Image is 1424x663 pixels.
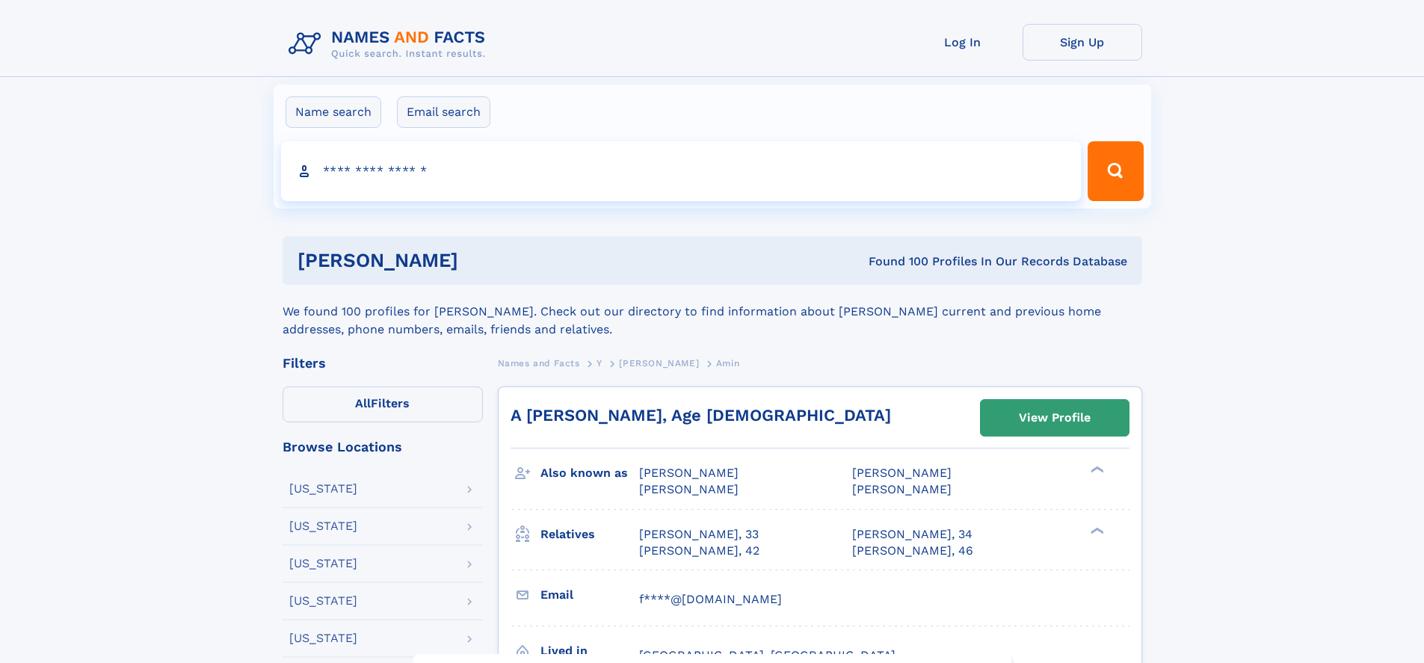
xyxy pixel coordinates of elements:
[397,96,490,128] label: Email search
[286,96,381,128] label: Name search
[283,440,483,454] div: Browse Locations
[716,358,739,368] span: Amin
[903,24,1023,61] a: Log In
[298,251,664,270] h1: [PERSON_NAME]
[597,358,602,368] span: Y
[639,526,759,543] a: [PERSON_NAME], 33
[663,253,1127,270] div: Found 100 Profiles In Our Records Database
[1087,465,1105,475] div: ❯
[852,526,973,543] a: [PERSON_NAME], 34
[619,358,699,368] span: [PERSON_NAME]
[289,520,357,532] div: [US_STATE]
[498,354,580,372] a: Names and Facts
[511,406,891,425] a: A [PERSON_NAME], Age [DEMOGRAPHIC_DATA]
[540,582,639,608] h3: Email
[355,396,371,410] span: All
[639,482,739,496] span: [PERSON_NAME]
[281,141,1082,201] input: search input
[1087,525,1105,535] div: ❯
[283,24,498,64] img: Logo Names and Facts
[981,400,1129,436] a: View Profile
[597,354,602,372] a: Y
[1023,24,1142,61] a: Sign Up
[852,543,973,559] a: [PERSON_NAME], 46
[639,543,759,559] a: [PERSON_NAME], 42
[289,558,357,570] div: [US_STATE]
[639,648,896,662] span: [GEOGRAPHIC_DATA], [GEOGRAPHIC_DATA]
[540,522,639,547] h3: Relatives
[852,466,952,480] span: [PERSON_NAME]
[283,285,1142,339] div: We found 100 profiles for [PERSON_NAME]. Check out our directory to find information about [PERSO...
[289,483,357,495] div: [US_STATE]
[283,357,483,370] div: Filters
[619,354,699,372] a: [PERSON_NAME]
[1088,141,1143,201] button: Search Button
[852,482,952,496] span: [PERSON_NAME]
[289,632,357,644] div: [US_STATE]
[540,460,639,486] h3: Also known as
[289,595,357,607] div: [US_STATE]
[283,386,483,422] label: Filters
[1019,401,1091,435] div: View Profile
[639,466,739,480] span: [PERSON_NAME]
